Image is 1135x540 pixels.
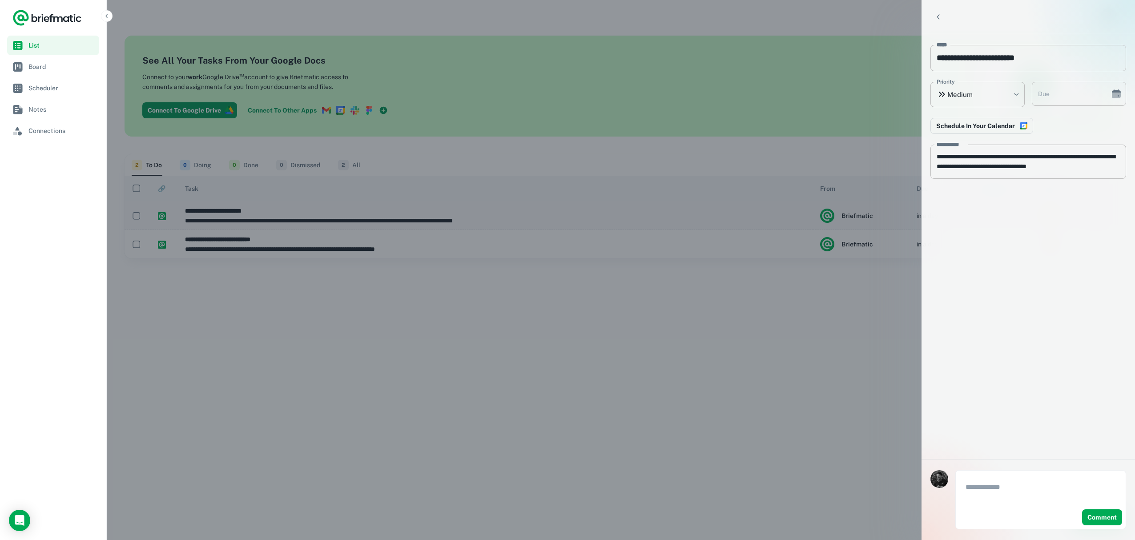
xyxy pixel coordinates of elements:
a: Logo [12,9,82,27]
button: Complete task [1114,15,1118,19]
span: Connections [28,126,96,136]
button: Connect to Google Calendar to reserve time in your schedule to complete this work [930,118,1033,134]
a: Connections [7,121,99,141]
div: Load Chat [9,510,30,531]
a: Notes [7,100,99,119]
button: Choose date, selected date is Aug 30, 2025 [1107,85,1125,103]
label: Priority [937,78,955,86]
button: Back [930,9,946,25]
img: Juan Koekemoer | TERBODORE [930,470,948,488]
button: Dismiss task [1122,15,1126,19]
button: Comment [1082,509,1122,525]
div: scrollable content [922,34,1135,459]
div: Medium [930,82,1025,107]
span: List [28,40,96,50]
a: Scheduler [7,78,99,98]
span: Scheduler [28,83,96,93]
span: Notes [28,105,96,114]
span: Board [28,62,96,72]
a: Board [7,57,99,77]
a: List [7,36,99,55]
